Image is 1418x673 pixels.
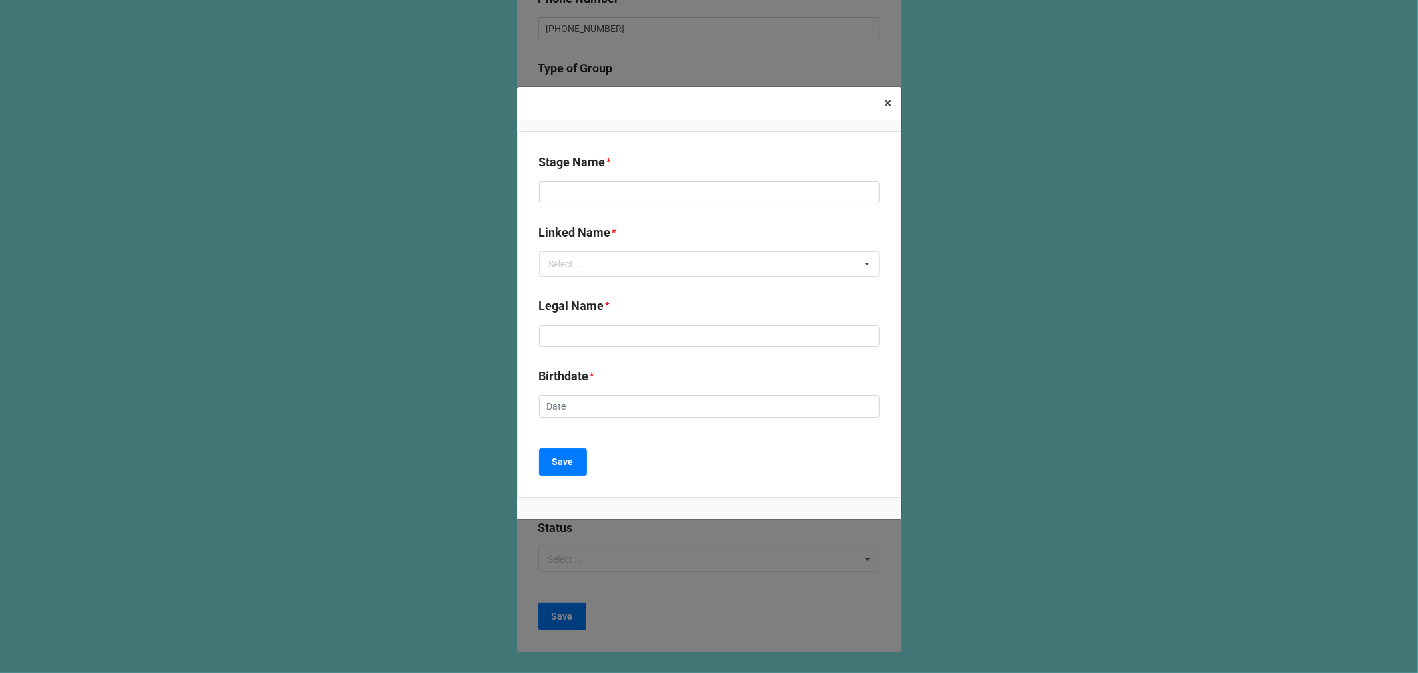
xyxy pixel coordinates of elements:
label: Stage Name [539,153,606,172]
button: Save [539,448,587,476]
input: Date [539,395,880,418]
label: Legal Name [539,297,604,315]
b: Save [552,455,574,469]
label: Birthdate [539,367,589,386]
label: Linked Name [539,223,611,242]
div: Select ... [546,257,603,272]
span: × [885,95,892,111]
